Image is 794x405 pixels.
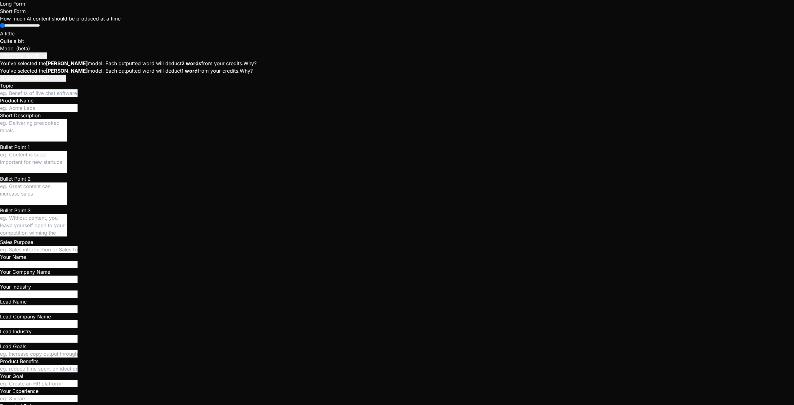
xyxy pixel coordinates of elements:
[181,68,198,74] strong: 1 word
[46,68,88,74] strong: [PERSON_NAME]
[240,68,253,74] a: Why?
[243,60,256,66] a: Why?
[46,60,88,66] strong: [PERSON_NAME]
[181,60,201,66] strong: 2 words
